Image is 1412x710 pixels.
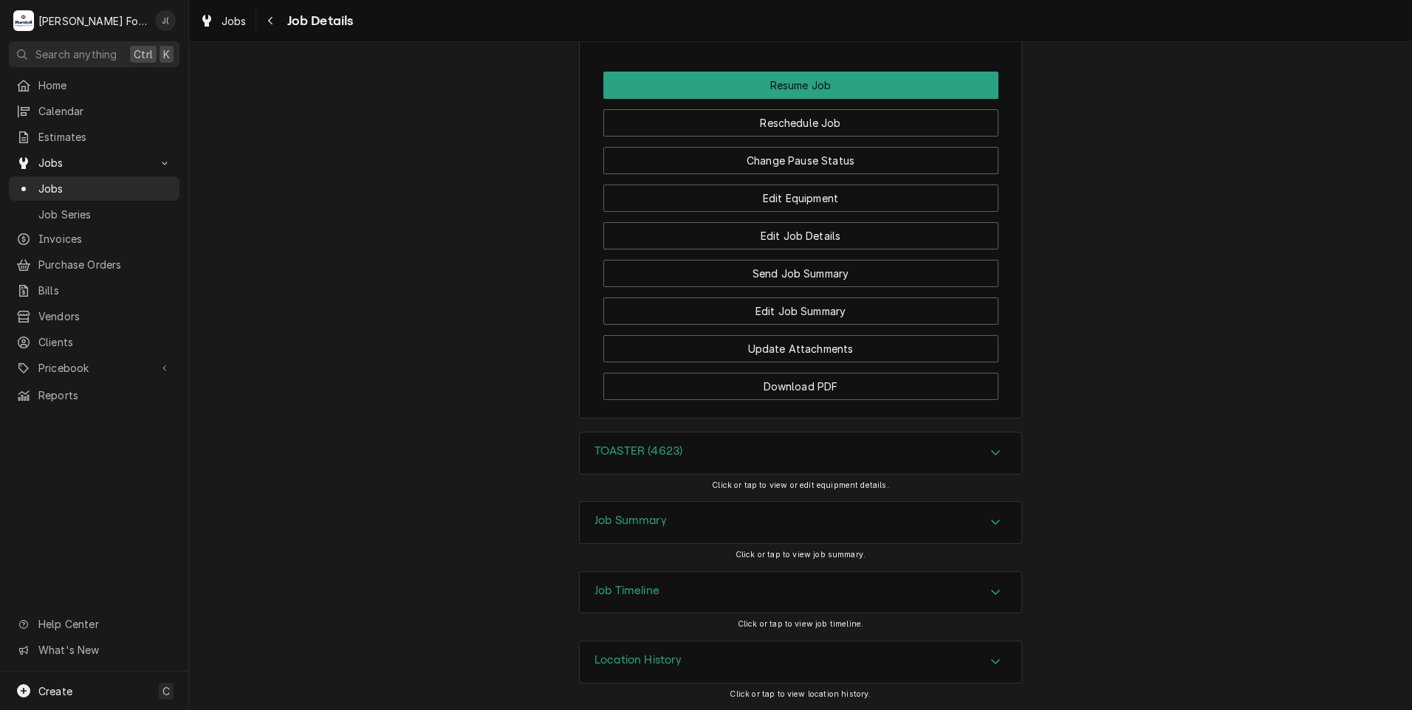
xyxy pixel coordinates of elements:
[163,46,170,62] span: K
[579,501,1022,544] div: Job Summary
[594,514,667,528] h3: Job Summary
[603,373,998,400] button: Download PDF
[603,72,998,99] button: Resume Job
[9,73,179,97] a: Home
[580,641,1021,683] div: Accordion Header
[38,77,172,93] span: Home
[603,249,998,287] div: Button Group Row
[603,185,998,212] button: Edit Equipment
[603,287,998,325] div: Button Group Row
[580,502,1021,543] div: Accordion Header
[9,41,179,67] button: Search anythingCtrlK
[38,103,172,119] span: Calendar
[603,335,998,362] button: Update Attachments
[38,334,172,350] span: Clients
[283,11,354,31] span: Job Details
[38,283,172,298] span: Bills
[603,260,998,287] button: Send Job Summary
[38,685,72,697] span: Create
[603,212,998,249] div: Button Group Row
[9,330,179,354] a: Clients
[579,571,1022,614] div: Job Timeline
[38,231,172,247] span: Invoices
[603,174,998,212] div: Button Group Row
[738,619,863,629] span: Click or tap to view job timeline.
[38,207,172,222] span: Job Series
[9,252,179,277] a: Purchase Orders
[594,653,682,667] h3: Location History
[38,155,150,170] span: Jobs
[222,13,247,29] span: Jobs
[38,387,172,403] span: Reports
[9,638,179,662] a: Go to What's New
[580,432,1021,474] div: Accordion Header
[603,109,998,137] button: Reschedule Job
[162,683,170,699] span: C
[736,550,866,559] span: Click or tap to view job summary.
[193,9,253,33] a: Jobs
[38,129,172,145] span: Estimates
[579,432,1022,475] div: TOASTER (4623)
[9,176,179,201] a: Jobs
[9,99,179,123] a: Calendar
[579,641,1022,683] div: Location History
[134,46,153,62] span: Ctrl
[603,222,998,249] button: Edit Job Details
[38,309,172,324] span: Vendors
[603,72,998,400] div: Button Group
[9,356,179,380] a: Go to Pricebook
[580,641,1021,683] button: Accordion Details Expand Trigger
[594,584,659,598] h3: Job Timeline
[603,147,998,174] button: Change Pause Status
[38,13,147,29] div: [PERSON_NAME] Food Equipment Service
[580,572,1021,613] div: Accordion Header
[9,304,179,328] a: Vendors
[155,10,176,31] div: J(
[13,10,34,31] div: M
[9,151,179,175] a: Go to Jobs
[155,10,176,31] div: Jeff Debigare (109)'s Avatar
[603,297,998,325] button: Edit Job Summary
[580,572,1021,613] button: Accordion Details Expand Trigger
[13,10,34,31] div: Marshall Food Equipment Service's Avatar
[594,444,682,458] h3: TOASTER (4623)
[38,181,172,196] span: Jobs
[38,616,171,632] span: Help Center
[9,612,179,636] a: Go to Help Center
[38,257,172,272] span: Purchase Orders
[38,360,150,376] span: Pricebook
[603,137,998,174] div: Button Group Row
[35,46,117,62] span: Search anything
[259,9,283,32] button: Navigate back
[9,125,179,149] a: Estimates
[603,362,998,400] div: Button Group Row
[603,325,998,362] div: Button Group Row
[603,72,998,99] div: Button Group Row
[9,383,179,407] a: Reports
[9,278,179,303] a: Bills
[580,502,1021,543] button: Accordion Details Expand Trigger
[9,227,179,251] a: Invoices
[580,432,1021,474] button: Accordion Details Expand Trigger
[603,99,998,137] div: Button Group Row
[38,642,171,658] span: What's New
[730,689,871,699] span: Click or tap to view location history.
[712,480,889,490] span: Click or tap to view or edit equipment details.
[9,202,179,227] a: Job Series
